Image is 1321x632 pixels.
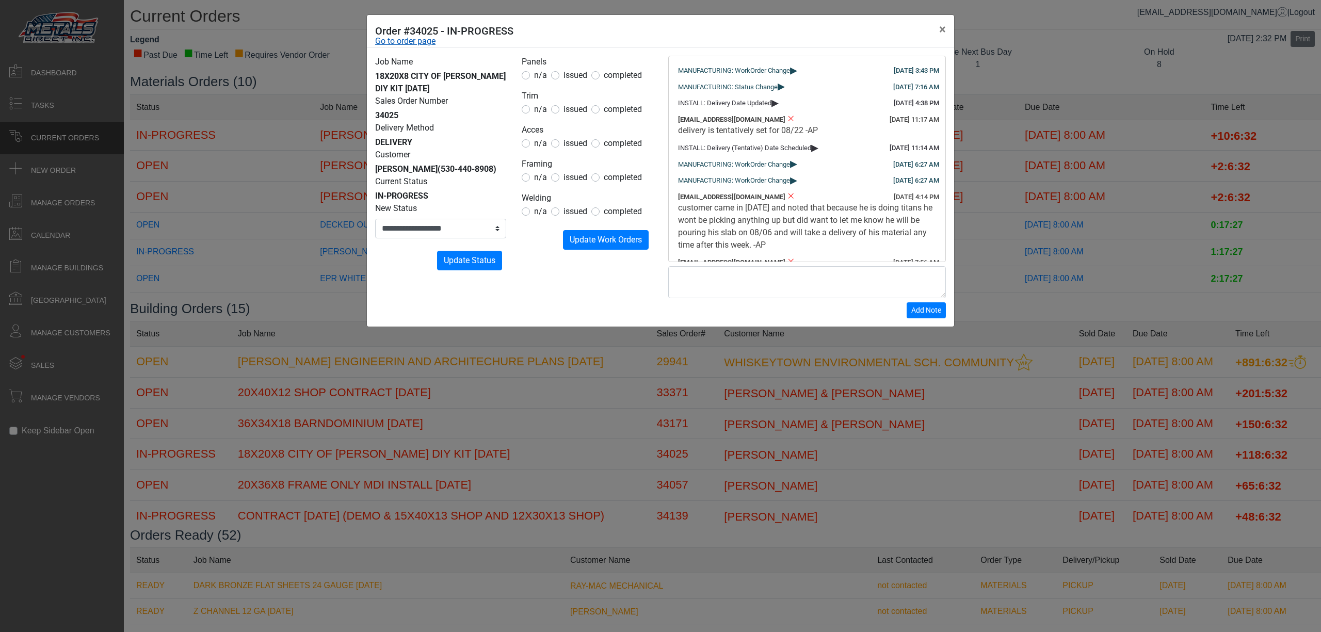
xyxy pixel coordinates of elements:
[563,70,587,80] span: issued
[563,104,587,114] span: issued
[604,206,642,216] span: completed
[678,98,936,108] div: INSTALL: Delivery Date Updated
[444,255,495,265] span: Update Status
[893,175,939,186] div: [DATE] 6:27 AM
[893,159,939,170] div: [DATE] 6:27 AM
[563,138,587,148] span: issued
[790,67,797,73] span: ▸
[375,56,413,68] label: Job Name
[678,193,785,201] span: [EMAIL_ADDRESS][DOMAIN_NAME]
[375,163,506,175] div: [PERSON_NAME]
[375,190,506,202] div: IN-PROGRESS
[678,143,936,153] div: INSTALL: Delivery (Tentative) Date Scheduled
[678,258,785,266] span: [EMAIL_ADDRESS][DOMAIN_NAME]
[771,99,779,106] span: ▸
[678,82,936,92] div: MANUFACTURING: Status Change
[778,83,785,89] span: ▸
[811,144,818,151] span: ▸
[678,116,785,123] span: [EMAIL_ADDRESS][DOMAIN_NAME]
[678,66,936,76] div: MANUFACTURING: WorkOrder Change
[893,82,939,92] div: [DATE] 7:16 AM
[522,158,653,171] legend: Framing
[522,124,653,137] legend: Acces
[911,306,941,314] span: Add Note
[375,71,506,93] span: 18X20X8 CITY OF [PERSON_NAME] DIY KIT [DATE]
[375,109,506,122] div: 34025
[604,70,642,80] span: completed
[570,235,642,245] span: Update Work Orders
[894,98,939,108] div: [DATE] 4:38 PM
[438,164,496,174] span: (530-440-8908)
[375,175,427,188] label: Current Status
[894,192,939,202] div: [DATE] 4:14 PM
[604,104,642,114] span: completed
[534,70,547,80] span: n/a
[907,302,946,318] button: Add Note
[534,206,547,216] span: n/a
[678,175,936,186] div: MANUFACTURING: WorkOrder Change
[563,206,587,216] span: issued
[534,138,547,148] span: n/a
[437,251,502,270] button: Update Status
[534,172,547,182] span: n/a
[890,115,939,125] div: [DATE] 11:17 AM
[375,136,506,149] div: DELIVERY
[375,23,513,39] h5: Order #34025 - IN-PROGRESS
[522,192,653,205] legend: Welding
[604,138,642,148] span: completed
[790,176,797,183] span: ▸
[534,104,547,114] span: n/a
[375,35,436,47] a: Go to order page
[894,66,939,76] div: [DATE] 3:43 PM
[563,172,587,182] span: issued
[893,257,939,268] div: [DATE] 7:56 AM
[604,172,642,182] span: completed
[890,143,939,153] div: [DATE] 11:14 AM
[522,56,653,69] legend: Panels
[678,202,936,251] div: customer came in [DATE] and noted that because he is doing titans he wont be picking anything up ...
[678,159,936,170] div: MANUFACTURING: WorkOrder Change
[375,202,417,215] label: New Status
[790,160,797,167] span: ▸
[678,124,936,137] div: delivery is tentatively set for 08/22 -AP
[375,95,448,107] label: Sales Order Number
[375,149,410,161] label: Customer
[375,122,434,134] label: Delivery Method
[522,90,653,103] legend: Trim
[931,15,954,44] button: Close
[563,230,649,250] button: Update Work Orders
